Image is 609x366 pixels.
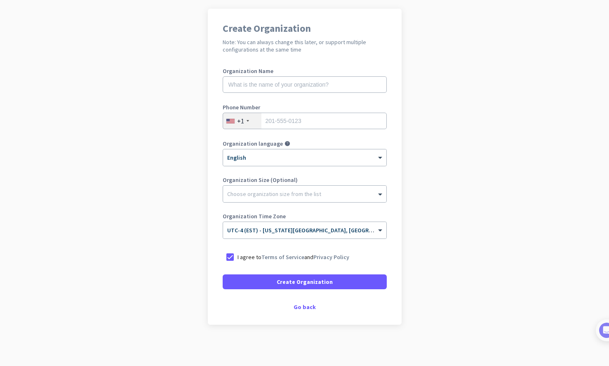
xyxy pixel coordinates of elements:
[223,24,387,33] h1: Create Organization
[223,113,387,129] input: 201-555-0123
[277,278,333,286] span: Create Organization
[223,304,387,310] div: Go back
[223,76,387,93] input: What is the name of your organization?
[237,117,244,125] div: +1
[223,177,387,183] label: Organization Size (Optional)
[223,213,387,219] label: Organization Time Zone
[223,141,283,146] label: Organization language
[223,38,387,53] h2: Note: You can always change this later, or support multiple configurations at the same time
[313,253,349,261] a: Privacy Policy
[285,141,290,146] i: help
[261,253,304,261] a: Terms of Service
[237,253,349,261] p: I agree to and
[223,68,387,74] label: Organization Name
[223,104,387,110] label: Phone Number
[223,274,387,289] button: Create Organization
